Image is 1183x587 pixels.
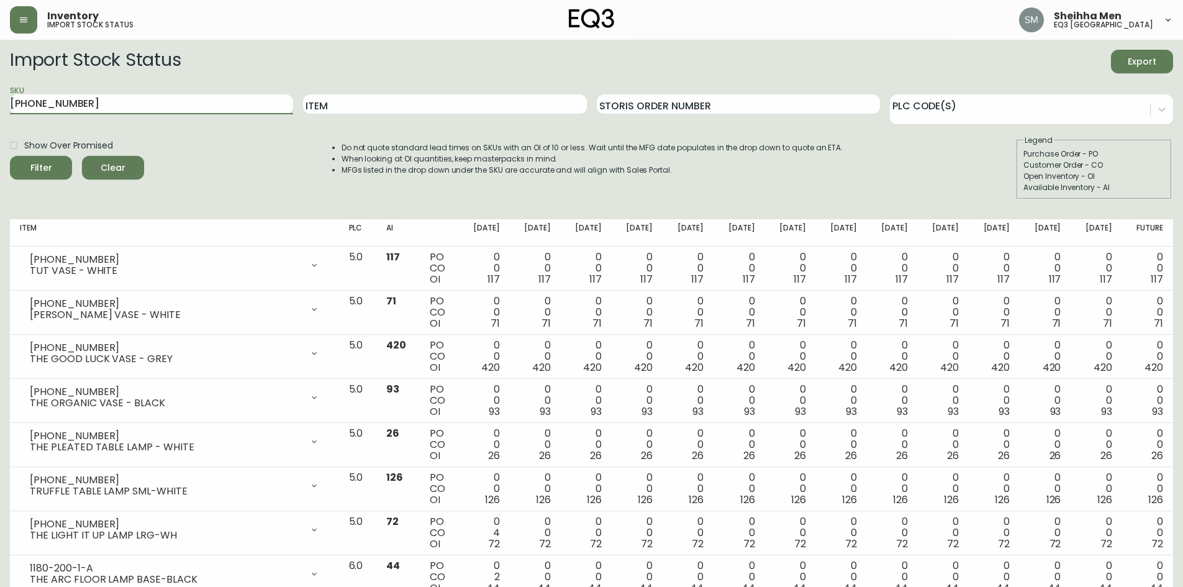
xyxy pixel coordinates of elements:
span: 93 [897,404,908,419]
div: 0 0 [1132,428,1163,462]
div: TUT VASE - WHITE [30,265,302,276]
h5: eq3 [GEOGRAPHIC_DATA] [1054,21,1153,29]
span: 71 [386,294,396,308]
span: 117 [997,272,1010,286]
span: 420 [787,360,806,375]
div: 0 0 [1081,516,1112,550]
th: [DATE] [459,219,510,247]
div: 0 0 [673,472,704,506]
div: 0 0 [469,384,500,417]
button: Export [1111,50,1173,73]
th: Item [10,219,339,247]
div: [PHONE_NUMBER] [30,298,302,309]
span: 126 [638,493,653,507]
div: [PHONE_NUMBER]TRUFFLE TABLE LAMP SML-WHITE [20,472,329,499]
div: 0 0 [1081,340,1112,373]
td: 5.0 [339,247,376,291]
div: PO CO [430,428,449,462]
div: 0 0 [673,252,704,285]
div: 0 0 [673,516,704,550]
span: 93 [386,382,399,396]
span: 72 [896,537,908,551]
span: 26 [488,448,500,463]
div: 0 0 [571,428,602,462]
div: 0 0 [928,340,959,373]
div: 0 0 [775,384,806,417]
span: 26 [947,448,959,463]
div: 0 0 [775,252,806,285]
span: 26 [845,448,857,463]
div: [PHONE_NUMBER] [30,519,302,530]
button: Filter [10,156,72,180]
span: 93 [795,404,806,419]
th: [DATE] [765,219,816,247]
div: 0 0 [1030,428,1061,462]
div: 1180-200-1-A [30,563,302,574]
span: 420 [1043,360,1061,375]
span: 126 [791,493,806,507]
div: 0 0 [622,472,653,506]
div: [PHONE_NUMBER][PERSON_NAME] VASE - WHITE [20,296,329,323]
div: 0 0 [723,340,755,373]
div: 0 0 [1081,428,1112,462]
td: 5.0 [339,379,376,423]
span: 126 [485,493,500,507]
span: 26 [692,448,704,463]
div: 0 0 [673,340,704,373]
span: 420 [1144,360,1163,375]
div: [PHONE_NUMBER] [30,430,302,442]
div: 0 0 [673,428,704,462]
span: 26 [539,448,551,463]
div: [PHONE_NUMBER] [30,386,302,398]
span: 117 [794,272,806,286]
span: 26 [1151,448,1163,463]
span: 71 [1103,316,1112,330]
span: 72 [1100,537,1112,551]
div: 0 0 [1030,340,1061,373]
span: 44 [386,558,400,573]
span: 93 [1152,404,1163,419]
span: 72 [692,537,704,551]
span: 126 [995,493,1010,507]
th: [DATE] [714,219,764,247]
div: 0 0 [928,472,959,506]
span: 72 [1151,537,1163,551]
th: [DATE] [816,219,867,247]
span: 420 [889,360,908,375]
span: 117 [1049,272,1061,286]
th: [DATE] [969,219,1020,247]
div: 0 0 [469,296,500,329]
td: 5.0 [339,423,376,467]
span: 93 [641,404,653,419]
div: 0 0 [979,384,1010,417]
span: 117 [691,272,704,286]
div: 0 0 [673,296,704,329]
div: 0 0 [622,516,653,550]
span: 117 [895,272,908,286]
div: 0 0 [877,252,908,285]
span: 126 [1097,493,1112,507]
th: [DATE] [1020,219,1071,247]
span: 126 [536,493,551,507]
div: 0 0 [1132,252,1163,285]
span: OI [430,316,440,330]
div: 0 0 [826,472,857,506]
button: Clear [82,156,144,180]
div: 0 0 [469,252,500,285]
div: 0 0 [979,296,1010,329]
div: 0 0 [928,296,959,329]
div: Available Inventory - AI [1023,182,1165,193]
div: [PHONE_NUMBER]THE PLEATED TABLE LAMP - WHITE [20,428,329,455]
div: 0 0 [928,516,959,550]
span: 26 [386,426,399,440]
div: 0 0 [928,428,959,462]
div: 0 0 [723,428,755,462]
div: PO CO [430,296,449,329]
div: 0 0 [520,428,551,462]
div: 0 0 [979,428,1010,462]
th: Future [1122,219,1173,247]
div: 0 0 [877,516,908,550]
div: 0 0 [826,252,857,285]
span: 420 [685,360,704,375]
div: 0 0 [1132,516,1163,550]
